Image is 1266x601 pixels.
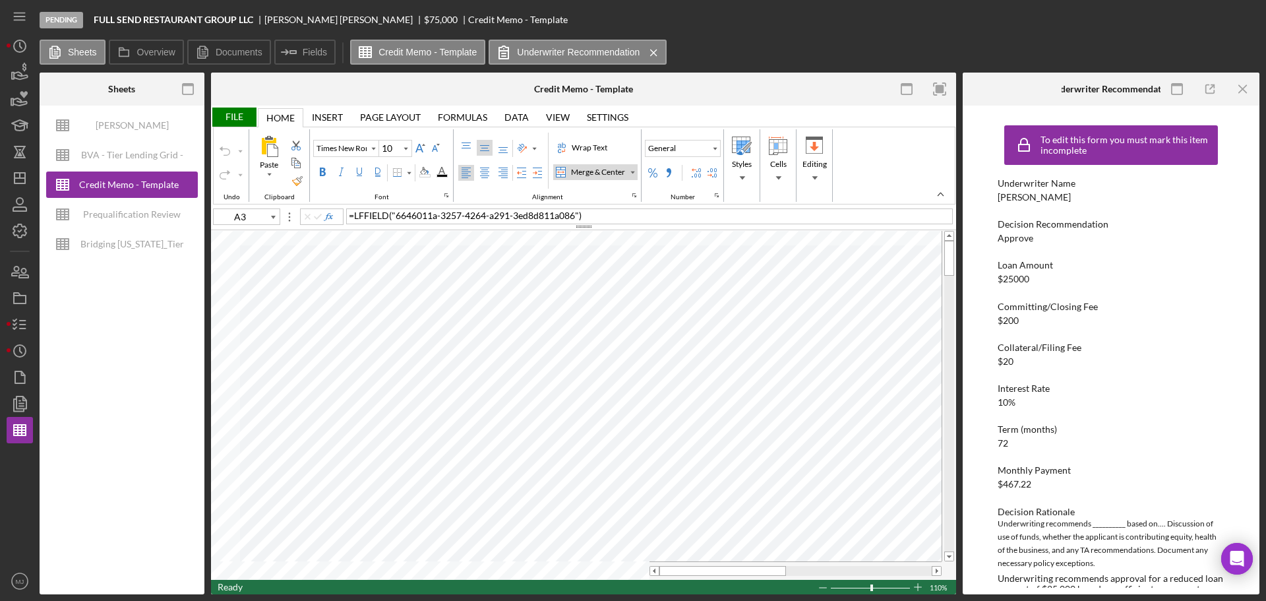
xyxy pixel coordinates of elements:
div: Data [496,108,537,127]
div: Clipboard [261,193,298,201]
div: Alignment [454,129,642,202]
button: Fields [274,40,336,65]
div: BVA - Tier Lending Grid - [DATE] [79,142,185,168]
div: Paste All [252,133,286,185]
div: Zoom level [930,580,950,594]
div: Insert [312,112,343,123]
div: Underwriting recommends __________ based on.... Discussion of use of funds, whether the applicant... [998,517,1224,570]
div: Styles [725,133,759,185]
div: Prequalification Review (TEMPLATE) – Entity Name – Date Completed (1) [79,201,185,228]
div: Orientation [514,141,539,156]
div: [PERSON_NAME] Underwriting Analysis - Business Name - MM.DD.YY. - Copy [79,112,185,139]
text: MJ [16,578,24,585]
label: Bold [315,164,330,180]
label: Sheets [68,47,97,57]
div: Decrease Indent [514,165,529,181]
label: Credit Memo - Template [378,47,477,57]
span: LFFIELD [354,210,389,221]
div: Settings [578,108,637,127]
label: Middle Align [477,140,493,156]
label: Underline [351,164,367,180]
div: Font Color [433,164,450,180]
div: To edit this form you must mark this item incomplete [1040,135,1215,156]
div: Decrease Decimal [704,165,720,181]
span: Ready [218,581,243,592]
div: Collateral/Filing Fee [998,342,1224,353]
div: Comma Style [661,165,677,181]
div: Sheets [108,84,135,94]
div: Font [371,193,392,201]
div: Alignment [529,193,566,201]
label: Underwriter Recommendation [517,47,640,57]
button: Documents [187,40,271,65]
div: Undo [220,193,243,201]
div: $25000 [998,274,1029,284]
div: Zoom Out [818,581,828,595]
label: Fields [303,47,327,57]
div: Decrease Font Size [428,140,444,156]
div: indicatorNumbers [711,190,722,201]
div: Term (months) [998,424,1224,435]
div: Copy [288,155,304,171]
div: indicatorFonts [441,190,452,201]
div: Open Intercom Messenger [1221,543,1253,575]
button: Credit Memo - Template [350,40,485,65]
div: Cells [761,133,795,185]
div: Styles [729,158,754,170]
div: Pending [40,12,83,28]
span: = [349,210,354,221]
button: Prequalification Review (TEMPLATE) – Entity Name – Date Completed (1) [46,201,198,228]
div: Zoom [830,580,913,594]
label: Right Align [495,165,511,181]
div: View [537,108,578,127]
span: $75,000 [424,14,458,25]
div: Interest Rate [998,383,1224,394]
span: "6646011a-3257-4264-a291-3ed8d811a086" [392,210,579,221]
div: Background Color [416,164,433,180]
label: Italic [333,164,349,180]
button: Overview [109,40,184,65]
div: Credit Memo - Template [468,15,568,25]
div: Loan Amount [998,260,1224,270]
span: 110% [930,581,950,595]
div: Committing/Closing Fee [998,301,1224,312]
label: Double Underline [370,164,386,180]
div: Decision Rationale [998,507,1224,517]
div: Credit Memo - Template [534,84,633,94]
div: Page Layout [351,108,429,127]
div: Font [310,129,454,202]
label: Wrap Text [554,140,611,156]
div: Number Format [645,140,721,157]
div: indicatorAlignment [629,190,640,201]
div: Credit Memo - Template [79,172,179,198]
div: Editing [797,133,831,185]
label: Center Align [477,165,493,181]
div: $467.22 [998,479,1031,490]
div: Page Layout [360,112,421,123]
div: Cut [288,137,304,153]
div: Clipboard [249,129,310,202]
div: Paste [257,159,281,171]
div: Font Size [379,140,412,157]
div: Increase Indent [529,165,545,181]
span: ( [389,210,392,221]
button: Insert Function [323,212,334,222]
div: Formulas [429,108,496,127]
button: Bridging [US_STATE]_Tier Lending Grid V 6.30 COPY [46,231,198,257]
div: Undo [214,129,249,202]
div: Merge & Center [554,165,628,179]
div: Number [667,193,698,201]
label: Bottom Align [495,140,511,156]
button: General [645,140,721,157]
div: 72 [998,438,1008,449]
button: Sheets [40,40,105,65]
label: Overview [137,47,175,57]
b: FULL SEND RESTAURANT GROUP LLC [94,15,253,25]
div: Border [389,165,414,181]
div: Insert [303,108,351,127]
div: Merge & Center [553,164,638,180]
div: [PERSON_NAME] [998,192,1071,203]
div: Formulas [438,112,487,123]
div: Bridging [US_STATE]_Tier Lending Grid V 6.30 COPY [79,231,185,257]
div: Font Family [313,140,379,157]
